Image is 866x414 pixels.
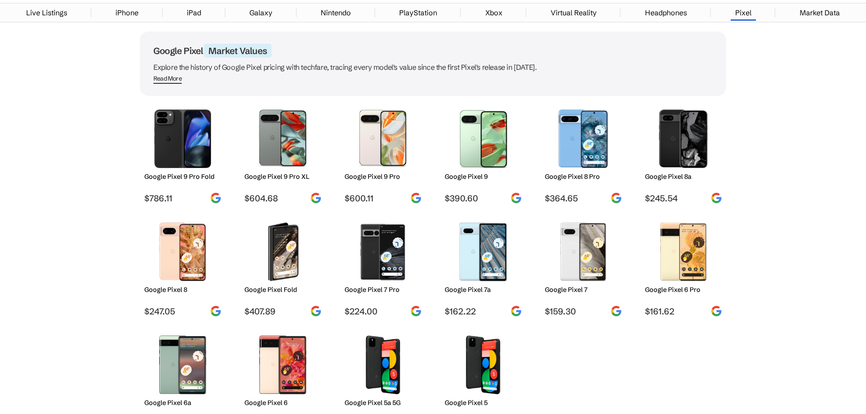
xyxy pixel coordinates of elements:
a: Google Pixel 8 Google Pixel 8 $247.05 google-logo [140,218,226,317]
span: $390.60 [445,193,522,204]
img: Google Pixel 8 [151,223,215,281]
img: Google Pixel 5 [451,336,515,394]
img: Google Pixel 9 Pro XL [251,109,315,168]
img: Google Pixel 6 [251,336,315,394]
a: Google Pixel 7a Google Pixel 7a $162.22 google-logo [440,218,526,317]
img: Google Pixel 5a 5G [351,336,415,394]
p: Explore the history of Google Pixel pricing with techfare, tracing every model's value since the ... [153,61,713,73]
img: google-logo [210,192,221,204]
div: Read More [153,75,182,82]
span: $245.54 [645,193,722,204]
h2: Google Pixel 7 Pro [345,286,422,294]
img: google-logo [310,305,322,317]
span: Read More [153,75,182,84]
a: Google Pixel 7 Pro Google Pixel 7 Pro $224.00 google-logo [340,218,426,317]
a: Nintendo [316,4,355,22]
h2: Google Pixel 5 [445,399,522,407]
a: Google Pixel 6 Pro Google Pixel 6 Pro $161.62 google-logo [640,218,726,317]
h2: Google Pixel 5a 5G [345,399,422,407]
a: Google Pixel 9 Pro Google Pixel 9 Pro Fold $786.11 google-logo [140,105,226,204]
img: google-logo [310,192,322,204]
a: iPad [182,4,206,22]
h2: Google Pixel 8 Pro [545,173,622,181]
h2: Google Pixel 9 Pro [345,173,422,181]
img: Google Pixel 8 Pro [552,109,615,168]
img: google-logo [611,192,622,204]
span: $786.11 [144,193,221,204]
span: $600.11 [345,193,422,204]
img: google-logo [410,305,422,317]
a: Google Pixel 9 Pro XL Google Pixel 9 Pro XL $604.68 google-logo [240,105,326,204]
img: google-logo [711,305,722,317]
img: Google Pixel 8a [652,109,715,168]
span: $159.30 [545,306,622,317]
a: Live Listings [22,4,72,22]
span: $161.62 [645,306,722,317]
h2: Google Pixel 6a [144,399,221,407]
a: Galaxy [245,4,277,22]
a: Headphones [640,4,691,22]
a: Virtual Reality [546,4,601,22]
img: google-logo [410,192,422,204]
h2: Google Pixel 8 [144,286,221,294]
span: $604.68 [244,193,322,204]
span: $224.00 [345,306,422,317]
h2: Google Pixel 9 Pro Fold [144,173,221,181]
h2: Google Pixel 9 Pro XL [244,173,322,181]
h2: Google Pixel 6 [244,399,322,407]
a: Google Pixel 9 Google Pixel 9 $390.60 google-logo [440,105,526,204]
span: $407.89 [244,306,322,317]
h2: Google Pixel 7a [445,286,522,294]
img: google-logo [511,192,522,204]
img: Google Pixel 7 [552,223,615,281]
img: google-logo [511,305,522,317]
img: Google Pixel 9 [451,109,515,168]
h2: Google Pixel 7 [545,286,622,294]
img: google-logo [711,192,722,204]
img: Google Pixel 7a [451,223,515,281]
h2: Google Pixel 6 Pro [645,286,722,294]
img: Google Pixel 7 Pro [351,223,415,281]
h1: Google Pixel [153,45,713,56]
h2: Google Pixel 8a [645,173,722,181]
a: Market Data [795,4,844,22]
span: $162.22 [445,306,522,317]
a: Google Pixel 7 Google Pixel 7 $159.30 google-logo [540,218,626,317]
span: Market Values [204,44,272,58]
img: google-logo [210,305,221,317]
a: PlayStation [395,4,442,22]
img: Google Pixel 9 Pro [151,109,215,168]
a: iPhone [111,4,143,22]
img: Google Pixel 6 Pro [652,223,715,281]
a: Google Pixel 8 Pro Google Pixel 8 Pro $364.65 google-logo [540,105,626,204]
h2: Google Pixel Fold [244,286,322,294]
span: $247.05 [144,306,221,317]
h2: Google Pixel 9 [445,173,522,181]
img: Google Pixel 6a [151,336,215,394]
img: google-logo [611,305,622,317]
a: Google Pixel Fold Google Pixel Fold $407.89 google-logo [240,218,326,317]
a: Pixel [731,4,756,22]
a: Xbox [481,4,507,22]
a: Google Pixel 9 Pro Google Pixel 9 Pro $600.11 google-logo [340,105,426,204]
img: Google Pixel 9 Pro [351,109,415,168]
a: Google Pixel 8a Google Pixel 8a $245.54 google-logo [640,105,726,204]
span: $364.65 [545,193,622,204]
img: Google Pixel Fold [251,223,315,281]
